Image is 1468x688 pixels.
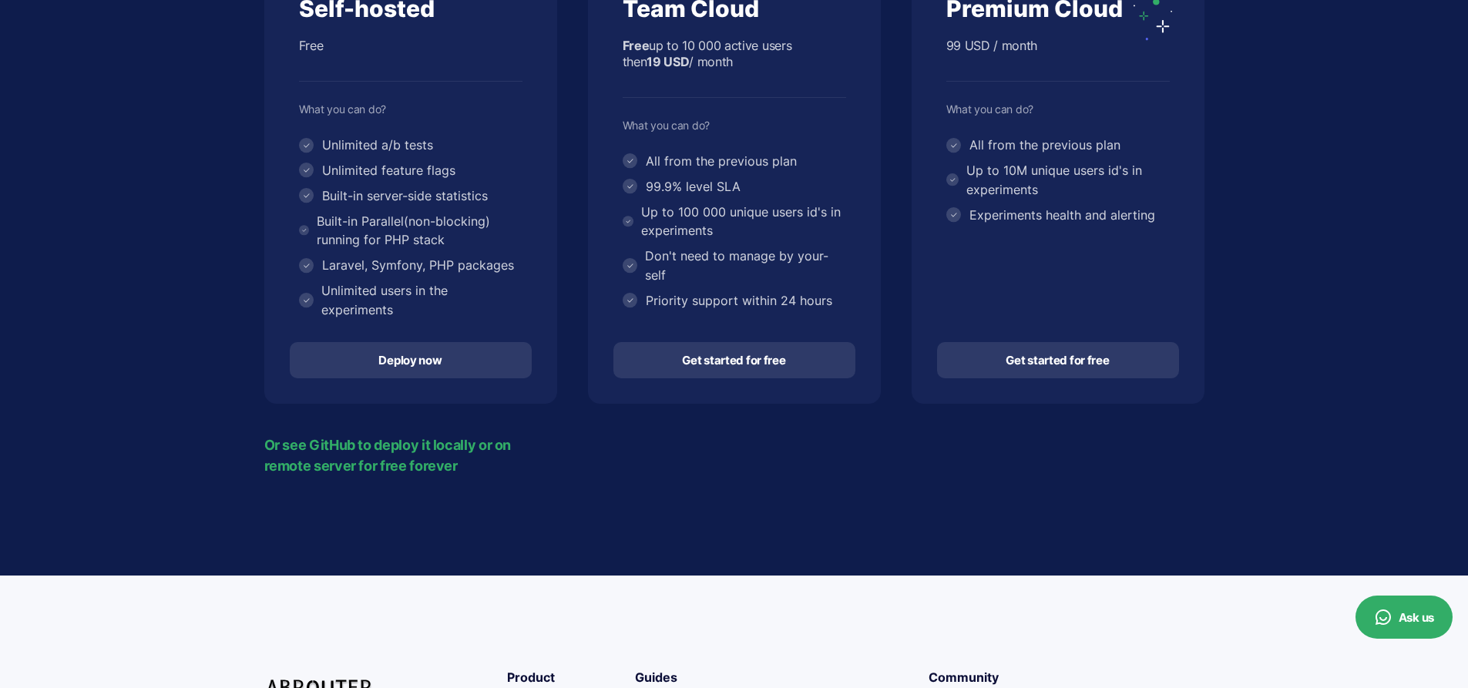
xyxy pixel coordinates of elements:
[647,54,689,69] b: 19 USD
[623,203,846,241] li: Up to 100 000 unique users id's in experiments
[946,38,1170,82] div: 99 USD / month
[613,342,855,378] a: Get started for free
[946,102,1170,116] div: What you can do?
[299,281,522,320] li: Unlimited users in the experiments
[264,435,557,476] a: Or see GitHub to deploy it locally or on remote server for free forever
[299,38,522,82] div: Free
[623,152,846,171] li: All from the previous plan
[290,342,532,378] a: Deploy now
[623,38,846,98] div: up to 10 000 active users then / month
[623,177,846,196] li: 99.9% level SLA
[946,206,1170,225] li: Experiments health and alerting
[946,161,1170,200] li: Up to 10M unique users id's in experiments
[507,668,620,687] div: Product
[299,212,522,250] li: Built-in Parallel(non-blocking) running for PHP stack
[623,38,650,53] b: Free
[946,136,1170,155] li: All from the previous plan
[299,161,522,180] li: Unlimited feature flags
[623,247,846,285] li: Don't need to manage by your-self
[623,119,846,133] div: What you can do?
[299,136,522,155] li: Unlimited a/b tests
[299,102,522,116] div: What you can do?
[299,186,522,206] li: Built-in server-side statistics
[929,668,1204,687] div: Community
[635,668,913,687] div: Guides
[1355,596,1453,639] button: Ask us
[937,342,1179,378] a: Get started for free
[264,435,544,476] span: Or see GitHub to deploy it locally or on remote server for free forever
[299,256,522,275] li: Laravel, Symfony, PHP packages
[623,291,846,310] li: Priority support within 24 hours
